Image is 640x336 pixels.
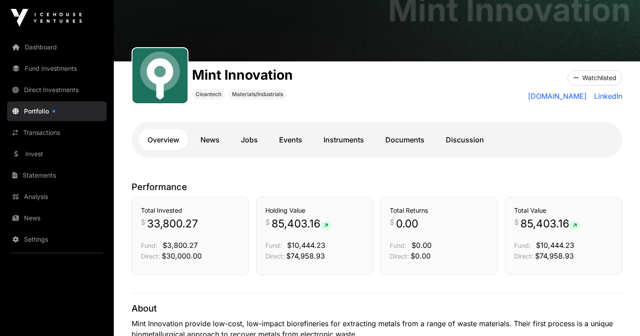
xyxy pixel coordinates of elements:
a: Transactions [7,123,107,142]
a: Statements [7,166,107,185]
a: Fund Investments [7,59,107,78]
span: $3,800.27 [163,241,198,250]
span: $30,000.00 [162,251,202,260]
span: $ [390,217,394,227]
p: About [132,302,622,315]
span: $ [141,217,145,227]
a: Discussion [437,129,493,150]
span: Direct: [265,252,284,260]
span: 85,403.16 [272,217,332,231]
a: Portfolio [7,101,107,121]
span: $74,958.93 [286,251,325,260]
a: News [192,129,228,150]
span: Cleantech [196,91,221,98]
a: Jobs [232,129,267,150]
span: Fund: [390,242,406,249]
a: Invest [7,144,107,164]
h1: Mint Innovation [192,67,293,83]
span: Direct: [141,252,160,260]
span: Fund: [265,242,282,249]
a: Documents [376,129,433,150]
span: Materials/Industrials [232,91,283,98]
span: Direct: [514,252,533,260]
a: News [7,208,107,228]
a: Analysis [7,187,107,206]
a: Overview [139,129,188,150]
span: $0.00 [411,251,431,260]
span: Fund: [514,242,531,249]
img: Mint.svg [136,52,184,100]
span: $ [265,217,270,227]
a: LinkedIn [591,91,622,101]
span: $74,958.93 [535,251,574,260]
a: [DOMAIN_NAME] [528,91,587,101]
span: $10,444.23 [536,241,574,250]
img: Icehouse Ventures Logo [11,9,82,27]
button: Watchlisted [568,70,622,85]
iframe: Chat Widget [596,293,640,336]
a: Events [270,129,311,150]
nav: Tabs [139,129,615,150]
span: 33,800.27 [147,217,198,231]
p: Performance [132,181,622,193]
a: Direct Investments [7,80,107,100]
h3: Total Returns [390,206,488,215]
a: Settings [7,230,107,249]
span: $10,444.23 [287,241,325,250]
a: Dashboard [7,37,107,57]
span: $0.00 [412,241,432,250]
span: $ [514,217,519,227]
span: 85,403.16 [520,217,580,231]
span: Fund: [141,242,157,249]
h3: Holding Value [265,206,364,215]
h3: Total Value [514,206,613,215]
span: Direct: [390,252,409,260]
a: Instruments [315,129,373,150]
span: 0.00 [396,217,418,231]
h3: Total Invested [141,206,240,215]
